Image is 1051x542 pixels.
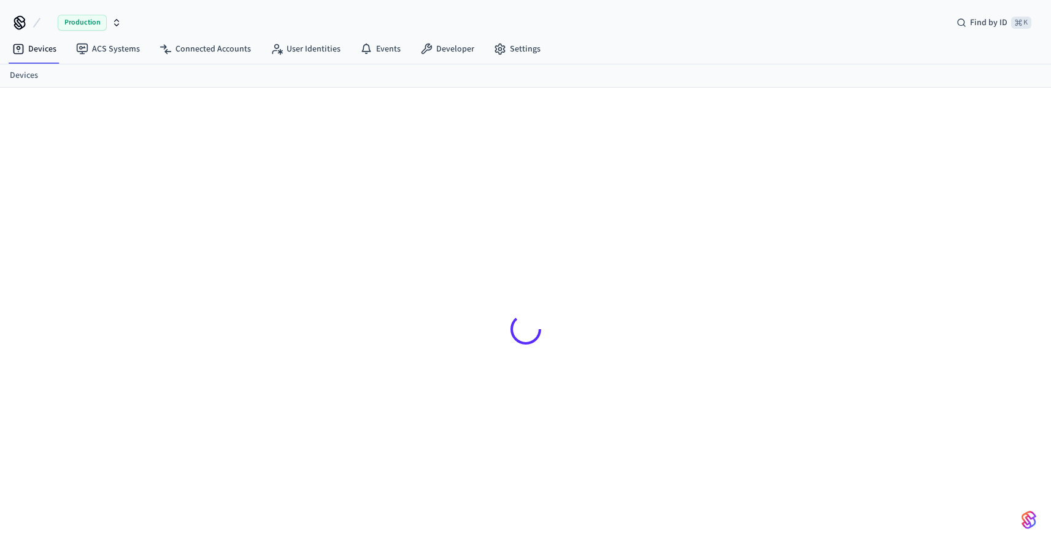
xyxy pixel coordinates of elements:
a: Developer [410,38,484,60]
a: ACS Systems [66,38,150,60]
span: Production [58,15,107,31]
div: Find by ID⌘ K [947,12,1041,34]
a: Devices [2,38,66,60]
a: User Identities [261,38,350,60]
a: Settings [484,38,550,60]
a: Events [350,38,410,60]
img: SeamLogoGradient.69752ec5.svg [1022,510,1036,530]
a: Devices [10,69,38,82]
span: ⌘ K [1011,17,1031,29]
a: Connected Accounts [150,38,261,60]
span: Find by ID [970,17,1007,29]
